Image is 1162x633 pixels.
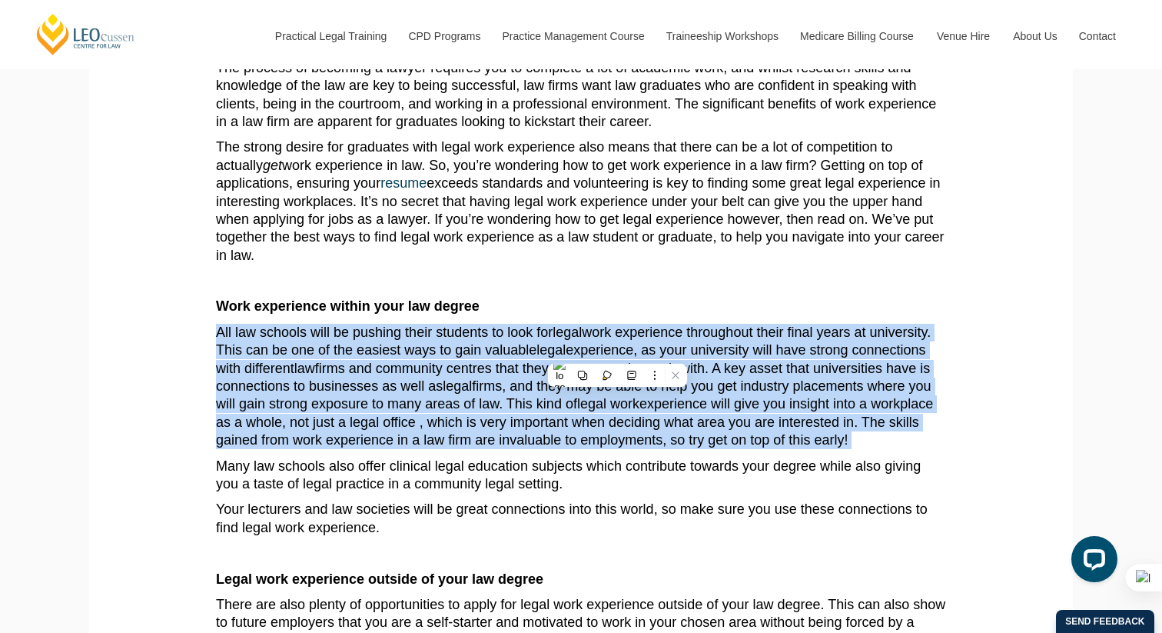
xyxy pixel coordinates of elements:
[264,3,397,69] a: Practical Legal Training
[216,361,930,394] span: firms and community centres that they can get you in touch with. A key asset that universities ha...
[397,3,490,69] a: CPD Programs
[216,396,933,448] span: experience will give you insight into a workplace as a whole, not just a legal office , which is ...
[216,571,543,587] strong: Legal work experience outside of your law degree
[216,458,946,494] p: Many law schools also offer clinical legal education subjects which contribute towards your degre...
[788,3,925,69] a: Medicare Billing Course
[1001,3,1067,69] a: About Us
[553,325,582,340] span: legal
[925,3,1001,69] a: Venue Hire
[216,325,553,340] span: All law schools will be pushing their students to look for
[216,298,480,314] strong: Work experience within your law degree
[216,59,946,132] p: The process of becoming a lawyer requires you to complete a lot of academic work, and whilst rese...
[216,138,946,265] p: The strong desire for graduates with legal work experience also means that there can be a lot of ...
[443,378,472,394] span: legal
[655,3,788,69] a: Traineeship Workshops
[35,12,137,56] a: [PERSON_NAME] Centre for Law
[536,342,566,358] span: legal
[263,158,282,173] em: get
[577,396,639,411] span: legal work
[294,361,315,376] span: law
[380,175,427,191] a: resume
[1059,530,1124,595] iframe: LiveChat chat widget
[216,501,946,537] p: Your lecturers and law societies will be great connections into this world, so make sure you use ...
[1067,3,1127,69] a: Contact
[216,342,926,375] span: experience, as your university will have strong connections with different
[491,3,655,69] a: Practice Management Course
